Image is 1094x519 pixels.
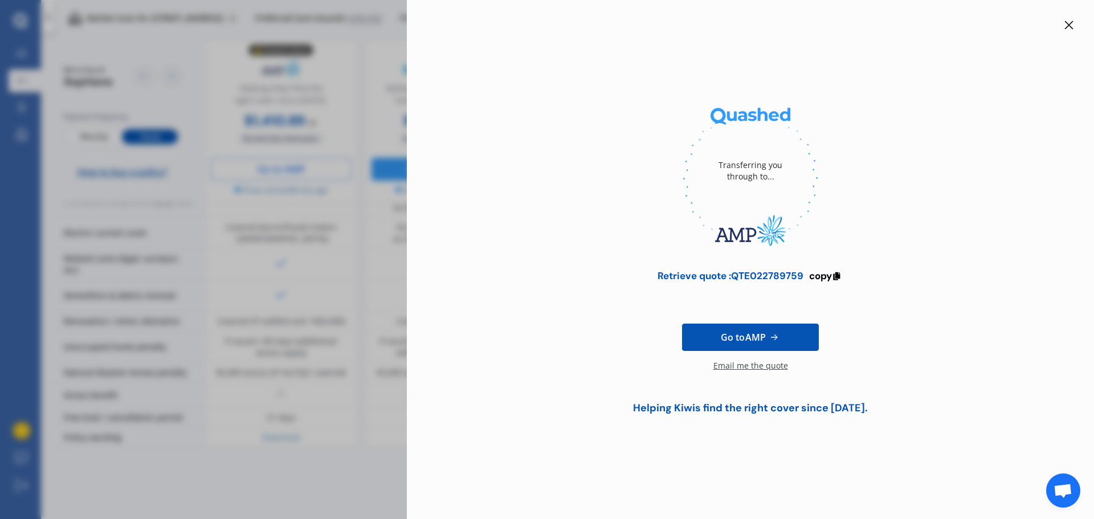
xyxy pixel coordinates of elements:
[809,269,832,282] span: copy
[1046,473,1080,508] div: Open chat
[625,402,876,414] div: Helping Kiwis find the right cover since [DATE].
[682,324,819,351] a: Go toAMP
[721,330,766,344] span: Go to AMP
[705,137,796,205] div: Transferring you through to...
[658,270,803,281] div: Retrieve quote : QTE022789759
[713,360,788,383] div: Email me the quote
[683,205,818,256] img: AMP.webp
